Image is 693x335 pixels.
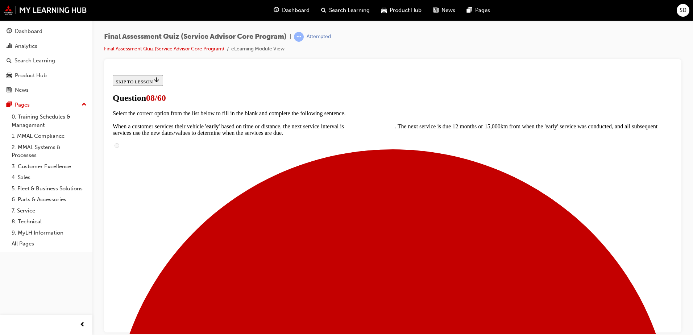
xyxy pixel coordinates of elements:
[3,98,90,112] button: Pages
[282,6,310,15] span: Dashboard
[15,101,30,109] div: Pages
[9,216,90,227] a: 8. Technical
[274,6,279,15] span: guage-icon
[381,6,387,15] span: car-icon
[9,194,90,205] a: 6. Parts & Accessories
[7,58,12,64] span: search-icon
[3,3,53,14] button: SKIP TO LESSON
[104,46,224,52] a: Final Assessment Quiz (Service Advisor Core Program)
[6,7,50,12] span: SKIP TO LESSON
[4,5,87,15] img: mmal
[9,227,90,239] a: 9. MyLH Information
[9,183,90,194] a: 5. Fleet & Business Solutions
[390,6,422,15] span: Product Hub
[329,6,370,15] span: Search Learning
[9,142,90,161] a: 2. MMAL Systems & Processes
[7,102,12,108] span: pages-icon
[104,33,287,41] span: Final Assessment Quiz (Service Advisor Core Program)
[7,87,12,94] span: news-icon
[3,69,90,82] a: Product Hub
[14,57,55,65] div: Search Learning
[231,45,285,53] li: eLearning Module View
[3,25,90,38] a: Dashboard
[433,6,439,15] span: news-icon
[467,6,472,15] span: pages-icon
[461,3,496,18] a: pages-iconPages
[427,3,461,18] a: news-iconNews
[321,6,326,15] span: search-icon
[375,3,427,18] a: car-iconProduct Hub
[15,42,37,50] div: Analytics
[268,3,315,18] a: guage-iconDashboard
[82,100,87,109] span: up-icon
[3,83,90,97] a: News
[680,6,686,15] span: SD
[7,43,12,50] span: chart-icon
[290,33,291,41] span: |
[3,40,90,53] a: Analytics
[307,33,331,40] div: Attempted
[15,71,47,80] div: Product Hub
[475,6,490,15] span: Pages
[441,6,455,15] span: News
[9,111,90,131] a: 0. Training Schedules & Management
[7,73,12,79] span: car-icon
[9,131,90,142] a: 1. MMAL Compliance
[677,4,689,17] button: SD
[315,3,375,18] a: search-iconSearch Learning
[15,27,42,36] div: Dashboard
[294,32,304,42] span: learningRecordVerb_ATTEMPT-icon
[3,23,90,98] button: DashboardAnalyticsSearch LearningProduct HubNews
[7,28,12,35] span: guage-icon
[80,320,85,330] span: prev-icon
[15,86,29,94] div: News
[9,172,90,183] a: 4. Sales
[3,54,90,67] a: Search Learning
[9,238,90,249] a: All Pages
[9,161,90,172] a: 3. Customer Excellence
[9,205,90,216] a: 7. Service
